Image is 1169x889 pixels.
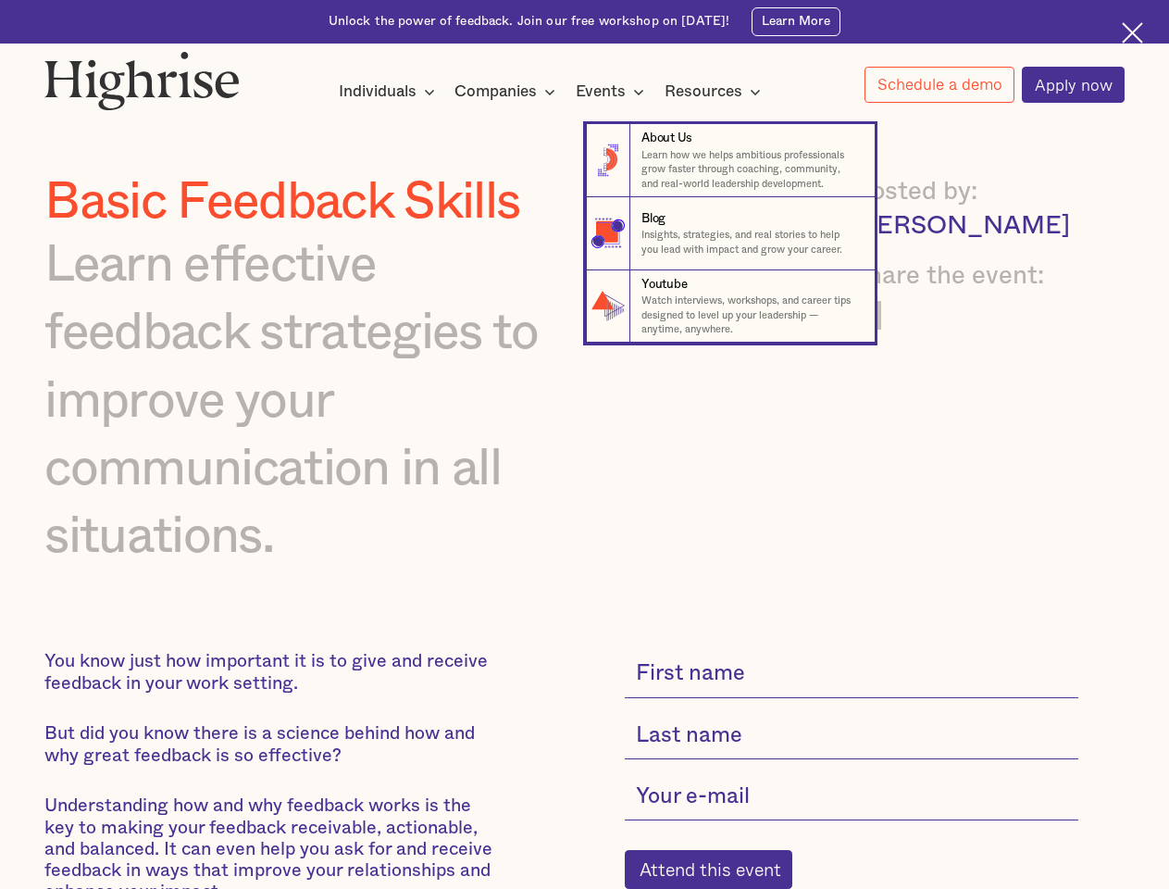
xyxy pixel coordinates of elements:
[864,67,1014,103] a: Schedule a demo
[641,228,860,257] p: Insights, strategies, and real stories to help you lead with impact and grow your career.
[1022,67,1125,103] a: Apply now
[576,81,626,103] div: Events
[339,81,441,103] div: Individuals
[586,270,875,344] a: YoutubeWatch interviews, workshops, and career tips designed to level up your leadership — anytim...
[641,276,687,294] div: Youtube
[665,81,766,103] div: Resources
[641,294,860,336] p: Watch interviews, workshops, and career tips designed to level up your leadership — anytime, anyw...
[44,723,493,766] p: But did you know there is a science behind how and why great feedback is so effective?
[752,7,840,36] a: Learn More
[329,13,730,31] div: Unlock the power of feedback. Join our free workshop on [DATE]!
[641,130,692,147] div: About Us
[44,651,493,694] p: You know just how important it is to give and receive feedback in your work setting.
[44,232,577,571] div: Learn effective feedback strategies to improve your communication in all situations.
[641,210,665,228] div: Blog
[576,81,650,103] div: Events
[29,94,1139,343] nav: Resources
[665,81,742,103] div: Resources
[339,81,417,103] div: Individuals
[625,651,1079,888] form: current-single-event-subscribe-form
[641,148,860,191] p: Learn how we helps ambitious professionals grow faster through coaching, community, and real-worl...
[586,197,875,270] a: BlogInsights, strategies, and real stories to help you lead with impact and grow your career.
[625,850,793,889] input: Attend this event
[625,651,1079,698] input: First name
[586,124,875,197] a: About UsLearn how we helps ambitious professionals grow faster through coaching, community, and r...
[1122,22,1143,44] img: Cross icon
[44,51,240,110] img: Highrise logo
[625,774,1079,821] input: Your e-mail
[625,713,1079,760] input: Last name
[454,81,537,103] div: Companies
[454,81,561,103] div: Companies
